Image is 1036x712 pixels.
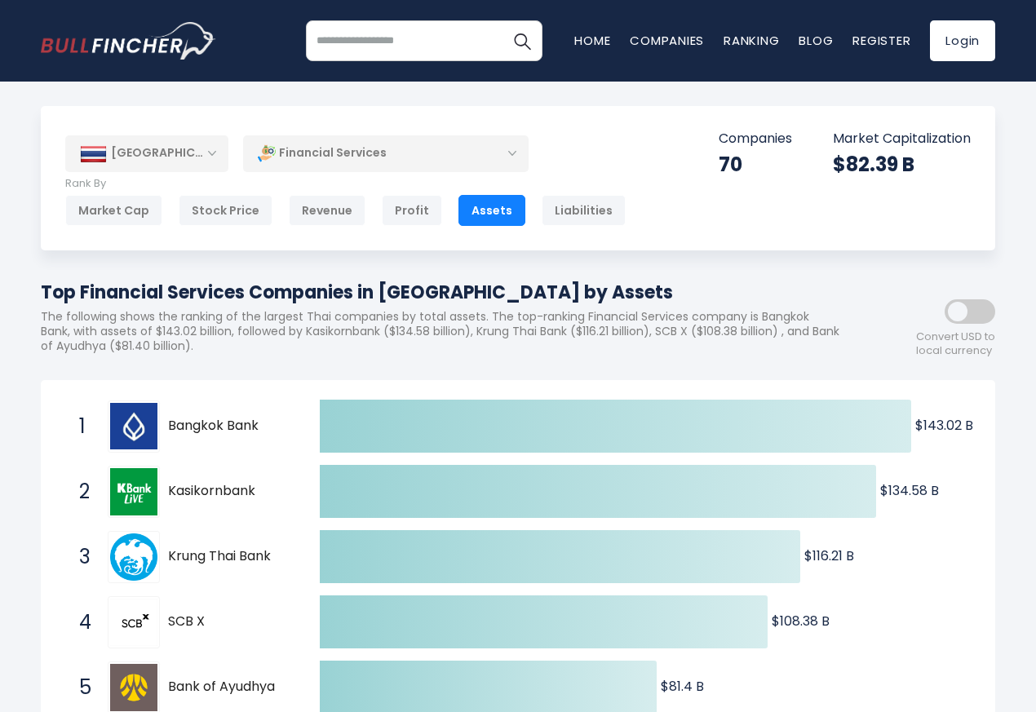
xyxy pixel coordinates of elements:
a: Login [930,20,995,61]
a: Ranking [724,32,779,49]
text: $108.38 B [772,612,830,630]
div: 70 [719,152,792,177]
img: Bank of Ayudhya [110,664,157,711]
p: Market Capitalization [833,130,971,148]
div: [GEOGRAPHIC_DATA] [65,135,228,171]
span: Krung Thai Bank [168,548,291,565]
a: Home [574,32,610,49]
span: Kasikornbank [168,483,291,500]
div: Market Cap [65,195,162,226]
a: Go to homepage [41,22,216,60]
div: Revenue [289,195,365,226]
p: Companies [719,130,792,148]
a: Companies [630,32,704,49]
span: 4 [71,608,87,636]
img: Kasikornbank [110,468,157,515]
div: Liabilities [542,195,626,226]
img: bullfincher logo [41,22,216,60]
a: Blog [799,32,833,49]
span: 2 [71,478,87,506]
span: 5 [71,674,87,701]
span: Bangkok Bank [168,418,291,435]
span: 3 [71,543,87,571]
div: $82.39 B [833,152,971,177]
text: $134.58 B [880,481,939,500]
span: 1 [71,413,87,440]
img: Krung Thai Bank [110,533,157,581]
img: SCB X [110,599,157,646]
span: Bank of Ayudhya [168,679,291,696]
p: Rank By [65,177,626,191]
a: Register [852,32,910,49]
img: Bangkok Bank [110,403,157,450]
button: Search [502,20,542,61]
div: Profit [382,195,442,226]
div: Assets [458,195,525,226]
div: Financial Services [243,135,529,172]
p: The following shows the ranking of the largest Thai companies by total assets. The top-ranking Fi... [41,309,848,354]
span: Convert USD to local currency [916,330,995,358]
h1: Top Financial Services Companies in [GEOGRAPHIC_DATA] by Assets [41,279,848,306]
text: $81.4 B [661,677,704,696]
text: $116.21 B [804,546,854,565]
span: SCB X [168,613,291,630]
text: $143.02 B [915,416,973,435]
div: Stock Price [179,195,272,226]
